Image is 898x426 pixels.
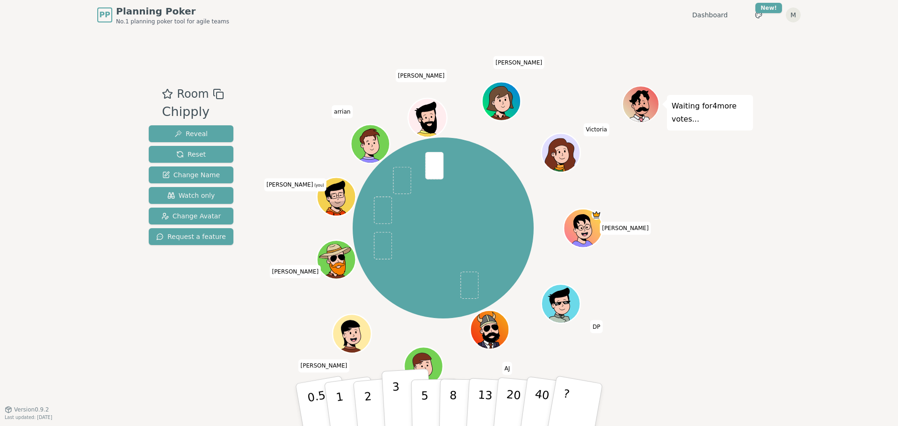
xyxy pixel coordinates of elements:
[692,10,728,20] a: Dashboard
[318,178,355,215] button: Click to change your avatar
[14,406,49,413] span: Version 0.9.2
[590,320,602,333] span: Click to change your name
[755,3,782,13] div: New!
[161,211,221,221] span: Change Avatar
[149,228,233,245] button: Request a feature
[600,222,651,235] span: Click to change your name
[396,69,447,82] span: Click to change your name
[672,100,748,126] p: Waiting for 4 more votes...
[162,86,173,102] button: Add as favourite
[583,123,609,136] span: Click to change your name
[116,18,229,25] span: No.1 planning poker tool for agile teams
[264,178,326,191] span: Click to change your name
[174,129,208,138] span: Reveal
[99,9,110,21] span: PP
[149,125,233,142] button: Reveal
[493,56,544,69] span: Click to change your name
[591,210,601,220] span: James is the host
[786,7,801,22] button: M
[502,361,513,375] span: Click to change your name
[116,5,229,18] span: Planning Poker
[177,86,209,102] span: Room
[149,166,233,183] button: Change Name
[176,150,206,159] span: Reset
[269,265,321,278] span: Click to change your name
[167,191,215,200] span: Watch only
[298,359,350,372] span: Click to change your name
[750,7,767,23] button: New!
[149,208,233,224] button: Change Avatar
[332,105,353,118] span: Click to change your name
[162,170,220,180] span: Change Name
[149,187,233,204] button: Watch only
[5,415,52,420] span: Last updated: [DATE]
[162,102,224,122] div: Chipply
[5,406,49,413] button: Version0.9.2
[313,183,324,188] span: (you)
[97,5,229,25] a: PPPlanning PokerNo.1 planning poker tool for agile teams
[156,232,226,241] span: Request a feature
[149,146,233,163] button: Reset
